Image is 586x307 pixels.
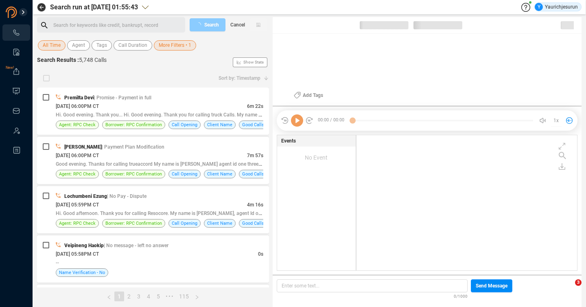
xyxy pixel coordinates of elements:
[92,40,112,50] button: Tags
[37,235,269,283] div: Veipineng Haokip| No message - left no answer[DATE] 05:58PM CT0s--Name Verification - No
[56,202,99,208] span: [DATE] 05:59PM CT
[134,292,143,301] a: 3
[56,210,302,216] span: Hi. Good afternoon. Thank you for calling Resocore. My name is [PERSON_NAME], agent Id one four z...
[105,219,162,227] span: Borrower: RPC Confirmation
[192,292,202,301] button: right
[207,219,232,227] span: Client Name
[118,40,147,50] span: Call Duration
[124,292,134,301] li: 2
[154,292,163,301] a: 5
[454,292,468,299] span: 0/1000
[2,64,30,80] li: Exports
[575,279,582,286] span: 3
[79,57,107,63] span: 5,748 Calls
[107,295,112,300] span: left
[6,7,50,18] img: prodigal-logo
[277,147,356,169] div: No Event
[192,292,202,301] li: Next Page
[535,3,578,11] div: Yaurichjesurun
[361,137,577,270] div: grid
[104,292,114,301] li: Previous Page
[247,153,263,158] span: 7m 57s
[159,40,191,50] span: More Filters • 1
[56,153,99,158] span: [DATE] 06:00PM CT
[37,88,269,135] div: Premilta Devi| Promise - Payment in full[DATE] 06:00PM CT6m 22sHi. Good evening. Thank you... Hi....
[2,24,30,41] li: Interactions
[195,295,199,300] span: right
[115,292,124,301] a: 1
[258,251,263,257] span: 0s
[114,40,152,50] button: Call Duration
[64,144,102,150] span: [PERSON_NAME]
[56,111,304,118] span: Hi. Good evening. Thank you... Hi. Good evening. Thank you for calling truck Calls. My name [PERS...
[313,114,352,127] span: 00:00 / 00:00
[59,121,96,129] span: Agent: RPC Check
[43,40,61,50] span: All Time
[230,18,245,31] span: Cancel
[6,59,14,76] span: New!
[207,170,232,178] span: Client Name
[207,121,232,129] span: Client Name
[105,170,162,178] span: Borrower: RPC Confirmation
[558,279,578,299] iframe: Intercom live chat
[12,68,20,76] a: New!
[134,292,144,301] li: 3
[233,57,267,67] button: Show Stats
[104,243,168,248] span: | No message - left no answer
[242,121,264,129] span: Good Calls
[144,292,153,301] a: 4
[125,292,133,301] a: 2
[107,193,146,199] span: | No Pay - Dispute
[94,95,151,101] span: | Promise - Payment in full
[177,292,191,301] a: 115
[56,160,301,167] span: Good evening. Thanks for calling trueaccord My name is [PERSON_NAME] agent id one three eight zer...
[163,292,176,301] span: •••
[289,89,328,102] button: Add Tags
[37,186,269,233] div: Lochumbeni Ezung| No Pay - Dispute[DATE] 05:59PM CT4m 16sHi. Good afternoon. Thank you for callin...
[59,170,96,178] span: Agent: RPC Check
[50,2,138,12] span: Search run at [DATE] 01:55:43
[64,95,94,101] span: Premilta Devi
[96,40,107,50] span: Tags
[102,144,164,150] span: | Payment Plan Modification
[153,292,163,301] li: 5
[551,115,562,126] button: 1x
[56,251,99,257] span: [DATE] 05:58PM CT
[144,292,153,301] li: 4
[59,269,105,276] span: Name Verification - No
[281,137,296,145] span: Events
[67,40,90,50] button: Agent
[114,292,124,301] li: 1
[172,219,197,227] span: Call Opening
[303,89,323,102] span: Add Tags
[64,243,104,248] span: Veipineng Haokip
[243,13,264,111] span: Show Stats
[59,219,96,227] span: Agent: RPC Check
[38,40,66,50] button: All Time
[37,137,269,184] div: [PERSON_NAME]| Payment Plan Modification[DATE] 06:00PM CT7m 57sGood evening. Thanks for calling t...
[64,193,107,199] span: Lochumbeni Ezung
[163,292,176,301] li: Next 5 Pages
[471,279,512,292] button: Send Message
[476,279,507,292] span: Send Message
[154,40,196,50] button: More Filters • 1
[176,292,192,301] li: 115
[56,260,59,265] span: --
[242,170,264,178] span: Good Calls
[2,44,30,60] li: Smart Reports
[37,57,79,63] span: Search Results :
[214,72,269,85] button: Sort by: Timestamp
[105,121,162,129] span: Borrower: RPC Confirmation
[247,103,263,109] span: 6m 22s
[104,292,114,301] button: left
[247,202,263,208] span: 4m 16s
[56,103,99,109] span: [DATE] 06:00PM CT
[72,40,85,50] span: Agent
[242,219,264,227] span: Good Calls
[553,114,559,127] span: 1x
[2,103,30,119] li: Inbox
[172,170,197,178] span: Call Opening
[2,83,30,99] li: Visuals
[538,3,540,11] span: Y
[225,18,250,31] button: Cancel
